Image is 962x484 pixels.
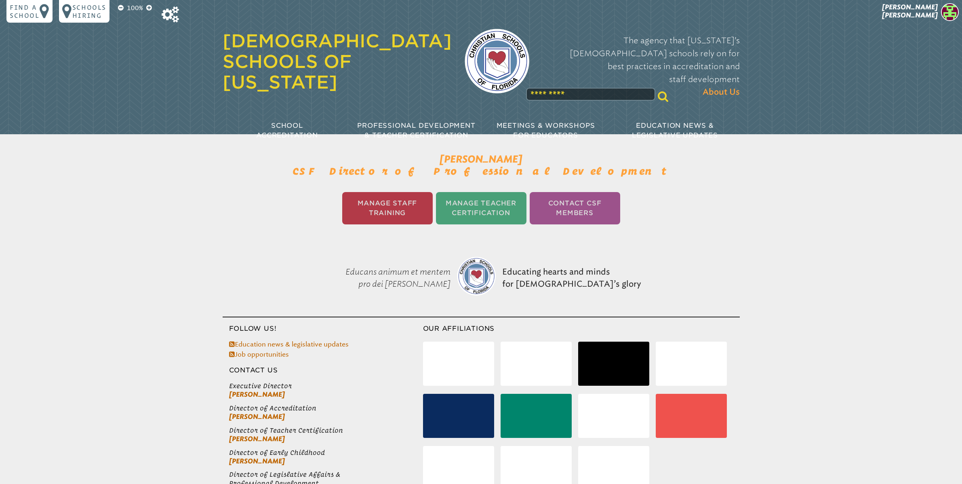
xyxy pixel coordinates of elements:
span: About Us [703,86,740,99]
span: School Accreditation [256,122,318,139]
img: csf-logo-web-colors.png [465,29,529,93]
a: [PERSON_NAME] [229,413,285,421]
p: Schools Hiring [72,3,106,19]
span: Professional Development & Teacher Certification [357,122,475,139]
span: Executive Director [229,382,423,390]
p: Find a school [10,3,40,19]
li: Manage Staff Training [342,192,433,224]
img: 0bbf8eee369ea1767a7baf293491133e [941,3,959,21]
h3: Our Affiliations [423,324,740,334]
span: [PERSON_NAME] [PERSON_NAME] [882,3,938,19]
p: Educans animum et mentem pro dei [PERSON_NAME] [318,245,454,310]
span: Director of Early Childhood [229,448,423,457]
span: Meetings & Workshops for Educators [497,122,595,139]
a: Education news & legislative updates [229,340,349,348]
p: The agency that [US_STATE]’s [DEMOGRAPHIC_DATA] schools rely on for best practices in accreditati... [542,34,740,99]
span: Director of Teacher Certification [229,426,423,435]
a: [PERSON_NAME] [229,435,285,443]
p: Educating hearts and minds for [DEMOGRAPHIC_DATA]’s glory [499,245,644,310]
p: 100% [125,3,145,13]
h3: Follow Us! [223,324,423,334]
span: CSF Director of Professional Development [293,165,670,177]
img: csf-logo-web-colors.png [457,257,496,296]
li: Contact CSF Members [530,192,620,224]
a: [PERSON_NAME] [229,457,285,465]
span: Education News & Legislative Updates [632,122,718,139]
a: Job opportunities [229,351,289,358]
a: [DEMOGRAPHIC_DATA] Schools of [US_STATE] [223,30,452,93]
span: [PERSON_NAME] [440,153,522,165]
li: Manage Teacher Certification [436,192,526,224]
span: Director of Accreditation [229,404,423,412]
a: [PERSON_NAME] [229,391,285,398]
h3: Contact Us [223,366,423,375]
